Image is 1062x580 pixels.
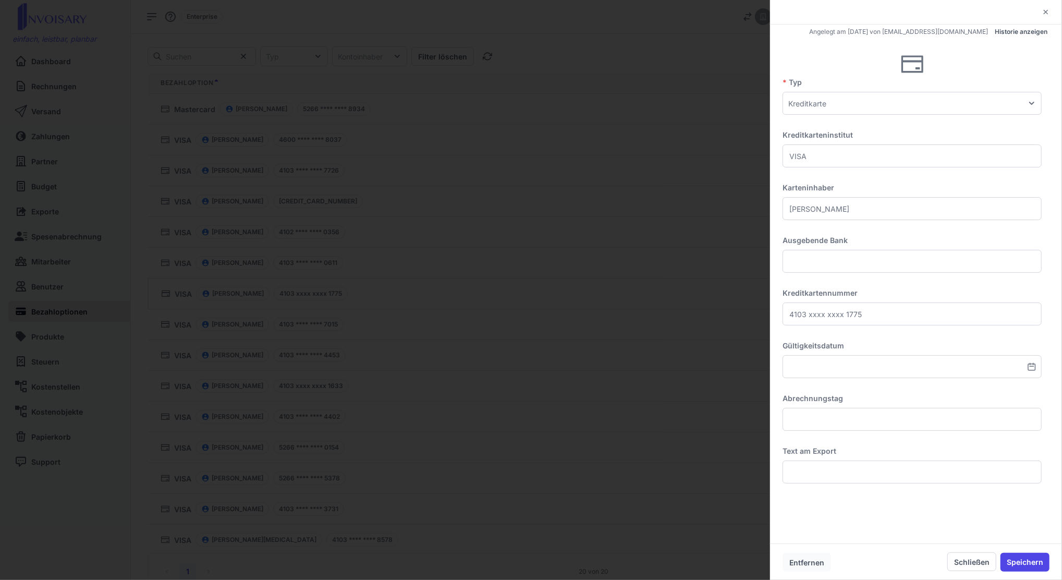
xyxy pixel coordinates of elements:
[783,77,1042,88] label: Typ
[783,235,1042,246] label: Ausgebende Bank
[783,287,1042,298] label: Kreditkartennummer
[783,340,1042,351] label: Gültigkeitsdatum
[783,553,831,572] button: Entfernen
[783,393,1042,404] label: Abrechnungstag
[783,129,1042,140] label: Kreditkarteninstitut
[1000,553,1049,572] button: Speichern
[988,25,1054,39] button: Historie anzeigen
[809,28,988,36] span: 974f1f8b-abb6-11ee-ad86-0abfbc516639
[947,552,996,571] button: Schließen
[783,182,1042,193] label: Karteninhaber
[783,445,1042,456] label: Text am Export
